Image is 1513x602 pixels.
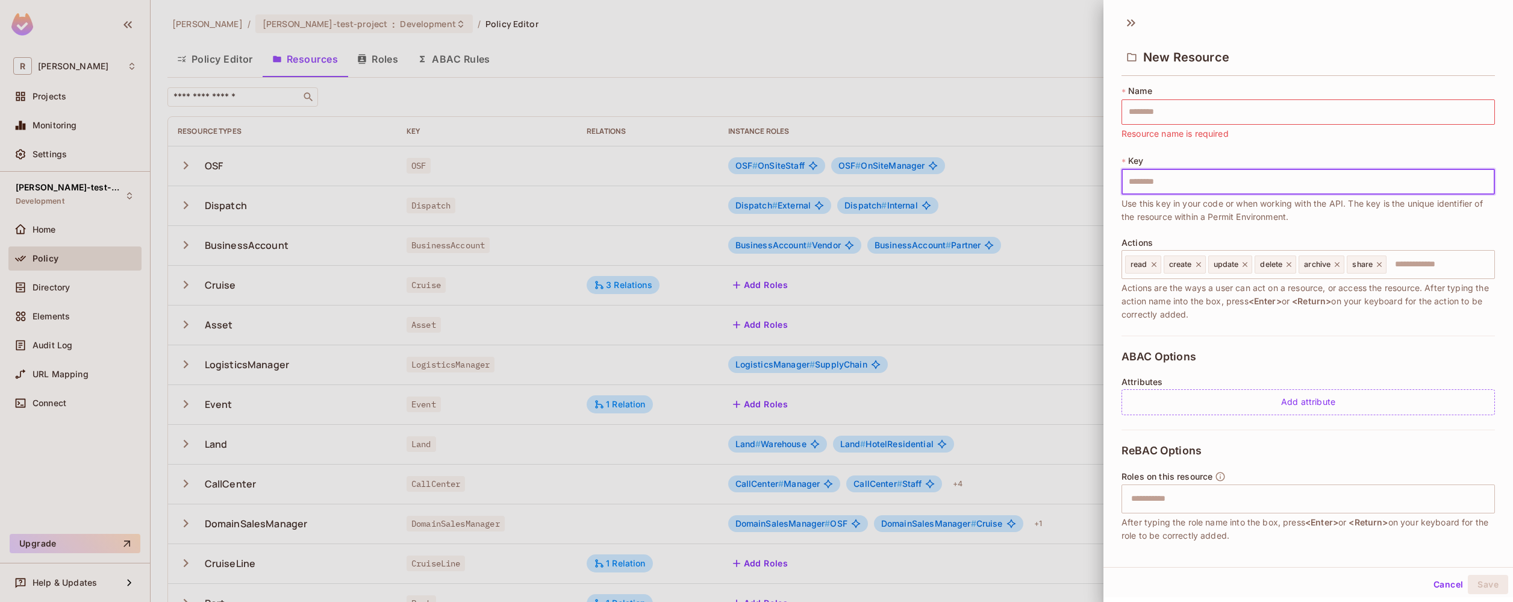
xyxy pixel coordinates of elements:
[1125,256,1161,274] div: read
[1121,281,1495,321] span: Actions are the ways a user can act on a resource, or access the resource. After typing the actio...
[1121,516,1495,542] span: After typing the role name into the box, press or on your keyboard for the role to be correctly a...
[1121,127,1229,140] span: Resource name is required
[1128,156,1143,166] span: Key
[1208,256,1253,274] div: update
[1121,377,1163,387] span: Attributes
[1292,296,1331,306] span: <Return>
[1121,472,1212,481] span: Roles on this resource
[1260,260,1282,269] span: delete
[1164,256,1206,274] div: create
[1299,256,1344,274] div: archive
[1121,445,1202,457] span: ReBAC Options
[1214,260,1239,269] span: update
[1121,351,1196,363] span: ABAC Options
[1169,260,1192,269] span: create
[1121,389,1495,415] div: Add attribute
[1131,260,1147,269] span: read
[1121,238,1153,248] span: Actions
[1349,517,1388,527] span: <Return>
[1128,86,1152,96] span: Name
[1304,260,1331,269] span: archive
[1305,517,1338,527] span: <Enter>
[1347,256,1387,274] div: share
[1352,260,1373,269] span: share
[1249,296,1282,306] span: <Enter>
[1429,575,1468,594] button: Cancel
[1143,50,1229,64] span: New Resource
[1468,575,1508,594] button: Save
[1121,197,1495,224] span: Use this key in your code or when working with the API. The key is the unique identifier of the r...
[1255,256,1296,274] div: delete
